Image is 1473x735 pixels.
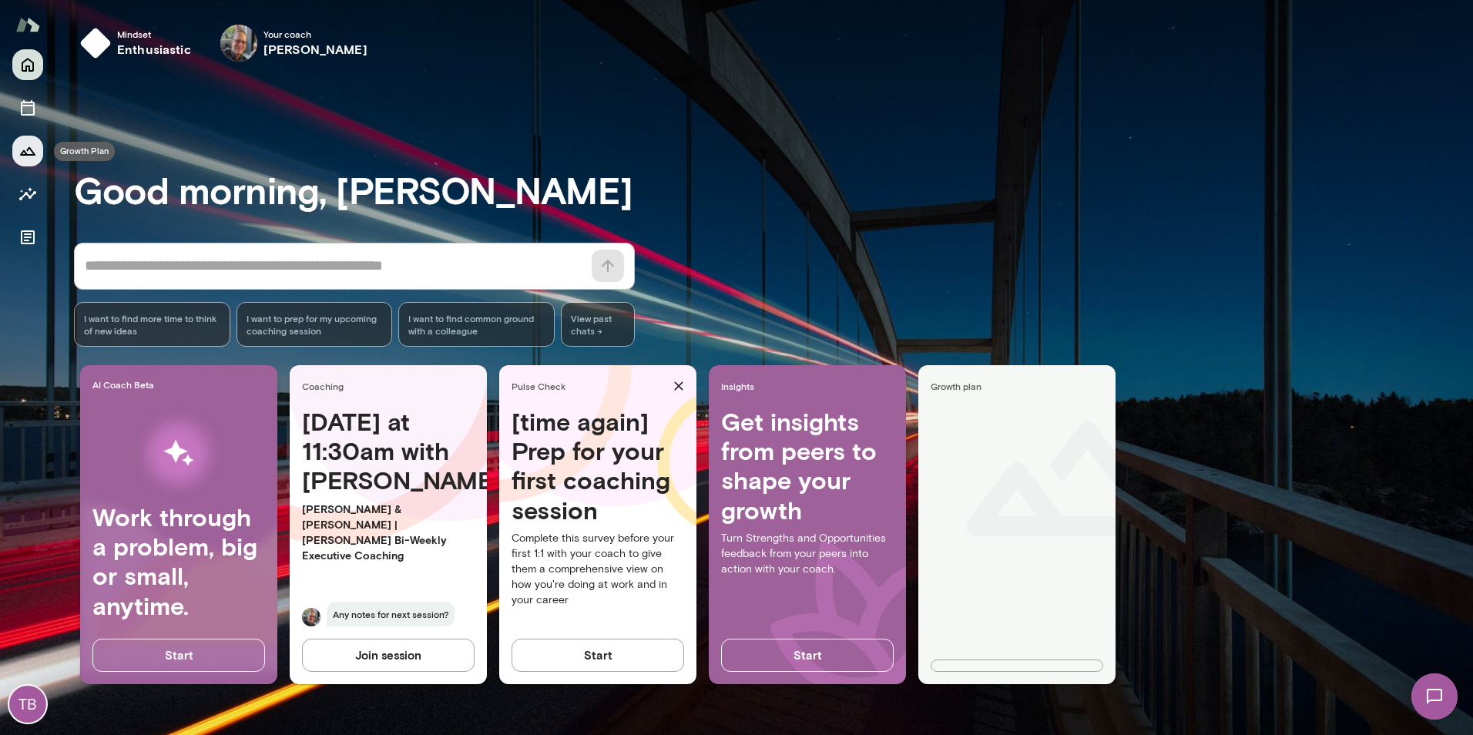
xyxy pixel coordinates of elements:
[302,502,475,563] p: [PERSON_NAME] & [PERSON_NAME] | [PERSON_NAME] Bi-Weekly Executive Coaching
[74,302,230,347] div: I want to find more time to think of new ideas
[512,380,667,392] span: Pulse Check
[327,602,455,626] span: Any notes for next session?
[110,404,247,502] img: AI Workflows
[721,531,894,577] p: Turn Strengths and Opportunities feedback from your peers into action with your coach.
[220,25,257,62] img: Steve Oliver
[302,380,481,392] span: Coaching
[92,378,271,391] span: AI Coach Beta
[117,28,191,40] span: Mindset
[561,302,635,347] span: View past chats ->
[302,608,320,626] img: Steve
[74,18,203,68] button: Mindsetenthusiastic
[721,639,894,671] button: Start
[54,142,115,161] div: Growth Plan
[263,28,367,40] span: Your coach
[263,40,367,59] h6: [PERSON_NAME]
[12,136,43,166] button: Growth Plan
[512,639,684,671] button: Start
[84,312,220,337] span: I want to find more time to think of new ideas
[80,28,111,59] img: mindset
[9,686,46,723] div: TB
[92,502,265,621] h4: Work through a problem, big or small, anytime.
[408,312,545,337] span: I want to find common ground with a colleague
[210,18,378,68] div: Steve OliverYour coach[PERSON_NAME]
[12,179,43,210] button: Insights
[12,49,43,80] button: Home
[15,10,40,39] img: Mento
[237,302,393,347] div: I want to prep for my upcoming coaching session
[721,407,894,525] h4: Get insights from peers to shape your growth
[12,222,43,253] button: Documents
[512,407,684,525] h4: [time again] Prep for your first coaching session
[247,312,383,337] span: I want to prep for my upcoming coaching session
[302,639,475,671] button: Join session
[12,92,43,123] button: Sessions
[721,380,900,392] span: Insights
[398,302,555,347] div: I want to find common ground with a colleague
[512,531,684,608] p: Complete this survey before your first 1:1 with your coach to give them a comprehensive view on h...
[302,407,475,495] h4: [DATE] at 11:30am with [PERSON_NAME]
[74,168,1473,211] h3: Good morning, [PERSON_NAME]
[92,639,265,671] button: Start
[117,40,191,59] h6: enthusiastic
[931,380,1109,392] span: Growth plan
